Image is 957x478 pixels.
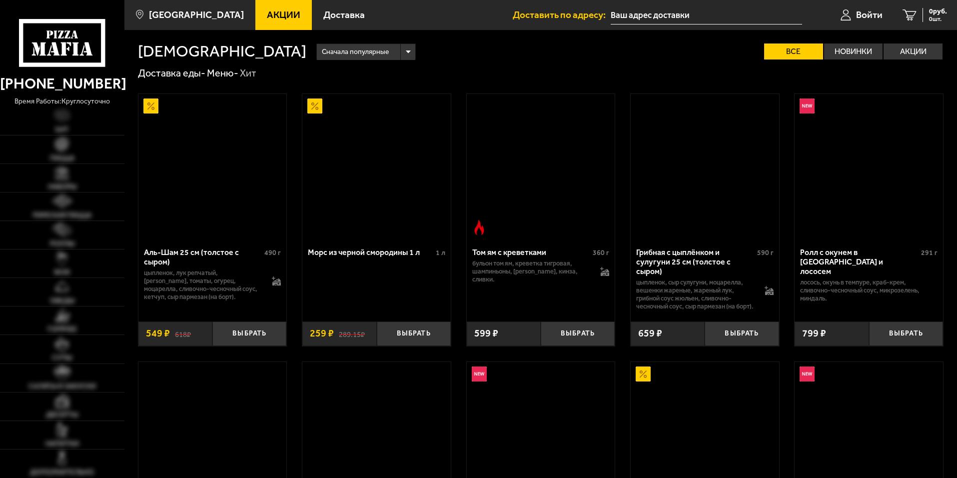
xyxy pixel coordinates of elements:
[631,94,779,240] a: Грибная с цыплёнком и сулугуни 25 см (толстое с сыром)
[240,67,256,80] div: Хит
[264,248,281,257] span: 490 г
[50,155,74,162] span: Пицца
[638,328,662,338] span: 659 ₽
[800,278,938,302] p: лосось, окунь в темпуре, краб-крем, сливочно-чесночный соус, микрозелень, миндаль.
[824,43,883,59] label: Новинки
[33,212,91,219] span: Римская пицца
[307,98,322,113] img: Акционный
[541,321,615,346] button: Выбрать
[764,43,823,59] label: Все
[929,8,947,15] span: 0 руб.
[339,328,365,338] s: 289.15 ₽
[138,94,287,240] a: АкционныйАль-Шам 25 см (толстое с сыром)
[144,269,262,301] p: цыпленок, лук репчатый, [PERSON_NAME], томаты, огурец, моцарелла, сливочно-чесночный соус, кетчуп...
[48,183,76,190] span: Наборы
[143,98,158,113] img: Акционный
[310,328,334,338] span: 259 ₽
[513,10,611,19] span: Доставить по адресу:
[467,94,615,240] a: Острое блюдоТом ям с креветками
[611,6,802,24] input: Ваш адрес доставки
[377,321,451,346] button: Выбрать
[138,43,306,59] h1: [DEMOGRAPHIC_DATA]
[144,247,262,266] div: Аль-Шам 25 см (толстое с сыром)
[705,321,779,346] button: Выбрать
[802,328,826,338] span: 799 ₽
[267,10,300,19] span: Акции
[323,10,365,19] span: Доставка
[800,247,919,276] div: Ролл с окунем в [GEOGRAPHIC_DATA] и лососем
[795,94,943,240] a: НовинкаРолл с окунем в темпуре и лососем
[52,354,72,361] span: Супы
[207,67,238,79] a: Меню-
[175,328,191,338] s: 618 ₽
[636,247,755,276] div: Грибная с цыплёнком и сулугуни 25 см (толстое с сыром)
[472,247,591,257] div: Том ям с креветками
[212,321,286,346] button: Выбрать
[757,248,774,257] span: 590 г
[50,240,74,247] span: Роллы
[30,469,94,476] span: Дополнительно
[149,10,244,19] span: [GEOGRAPHIC_DATA]
[636,366,651,381] img: Акционный
[146,328,170,338] span: 549 ₽
[856,10,883,19] span: Войти
[472,259,591,283] p: бульон том ям, креветка тигровая, шампиньоны, [PERSON_NAME], кинза, сливки.
[921,248,938,257] span: 291 г
[472,366,487,381] img: Новинка
[302,94,451,240] a: АкционныйМорс из черной смородины 1 л
[46,411,78,418] span: Десерты
[800,366,815,381] img: Новинка
[45,440,79,447] span: Напитки
[54,269,70,276] span: WOK
[474,328,498,338] span: 599 ₽
[884,43,943,59] label: Акции
[436,248,445,257] span: 1 л
[869,321,943,346] button: Выбрать
[28,383,96,390] span: Салаты и закуски
[138,67,205,79] a: Доставка еды-
[322,42,389,61] span: Сначала популярные
[55,126,69,133] span: Хит
[636,278,755,310] p: цыпленок, сыр сулугуни, моцарелла, вешенки жареные, жареный лук, грибной соус Жюльен, сливочно-че...
[472,220,487,235] img: Острое блюдо
[50,297,74,304] span: Обеды
[800,98,815,113] img: Новинка
[308,247,433,257] div: Морс из черной смородины 1 л
[47,326,77,333] span: Горячее
[929,16,947,22] span: 0 шт.
[593,248,609,257] span: 360 г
